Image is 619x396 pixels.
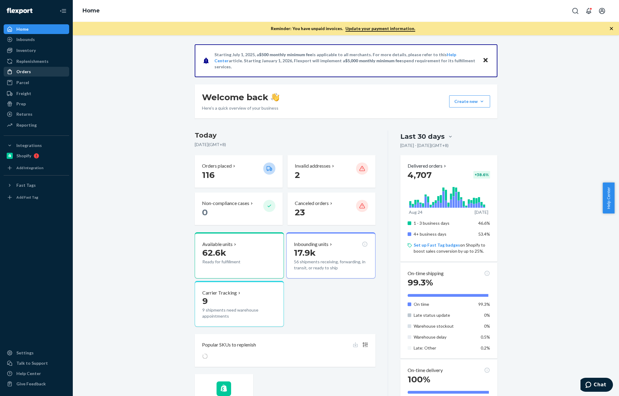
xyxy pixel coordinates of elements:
span: 0% [484,312,490,318]
button: Create new [449,95,490,108]
span: 116 [202,170,215,180]
p: [DATE] - [DATE] ( GMT+8 ) [400,142,449,148]
button: Open notifications [583,5,595,17]
a: Parcel [4,78,69,87]
p: on Shopify to boost sales conversion by up to 25%. [414,242,490,254]
p: Inbounding units [294,241,328,248]
button: Fast Tags [4,180,69,190]
p: Starting July 1, 2025, a is applicable to all merchants. For more details, please refer to this a... [214,52,477,70]
p: Non-compliance cases [202,200,249,207]
a: Add Fast Tag [4,193,69,202]
span: $5,000 monthly minimum fee [345,58,402,63]
span: 0% [484,323,490,329]
div: Settings [16,350,34,356]
p: Aug 24 [409,209,422,215]
button: Canceled orders 23 [288,193,375,225]
p: 9 shipments need warehouse appointments [202,307,276,319]
button: Close [482,56,489,65]
button: Give Feedback [4,379,69,389]
button: Help Center [603,183,614,213]
button: Invalid addresses 2 [288,155,375,188]
p: [DATE] ( GMT+8 ) [195,142,376,148]
span: 0 [202,207,208,217]
a: Inventory [4,46,69,55]
span: 62.6k [202,248,226,258]
button: Integrations [4,141,69,150]
p: On time [414,301,473,307]
a: Add Integration [4,163,69,173]
a: Shopify [4,151,69,161]
div: Fast Tags [16,182,36,188]
div: Add Integration [16,165,43,170]
span: 0.2% [481,345,490,350]
p: On-time shipping [408,270,444,277]
p: 56 shipments receiving, forwarding, in transit, or ready to ship [294,259,368,271]
p: Carrier Tracking [202,289,237,296]
div: Prep [16,101,26,107]
p: Warehouse delay [414,334,473,340]
div: Inbounds [16,36,35,43]
a: Home [4,24,69,34]
span: 46.6% [478,220,490,226]
span: 100% [408,374,430,384]
span: 23 [295,207,305,217]
div: + 38.6 % [473,171,490,179]
button: Available units62.6kReady for fulfillment [195,232,284,278]
p: Invalid addresses [295,162,331,169]
div: Help Center [16,370,41,377]
a: Inbounds [4,35,69,44]
a: Reporting [4,120,69,130]
h1: Welcome back [202,92,279,103]
a: Home [82,7,100,14]
div: Parcel [16,80,29,86]
p: Ready for fulfillment [202,259,258,265]
div: Integrations [16,142,42,148]
div: Freight [16,90,31,97]
a: Freight [4,89,69,98]
p: Late: Other [414,345,473,351]
div: Returns [16,111,32,117]
span: 53.4% [478,231,490,237]
p: Orders placed [202,162,232,169]
div: Replenishments [16,58,49,64]
span: 0.5% [481,334,490,340]
span: 17.9k [294,248,316,258]
p: Late status update [414,312,473,318]
div: Last 30 days [400,132,445,141]
p: On-time delivery [408,367,443,374]
div: Give Feedback [16,381,46,387]
a: Returns [4,109,69,119]
button: Inbounding units17.9k56 shipments receiving, forwarding, in transit, or ready to ship [286,232,375,278]
p: Warehouse stockout [414,323,473,329]
button: Talk to Support [4,358,69,368]
div: Home [16,26,29,32]
div: Reporting [16,122,37,128]
p: 4+ business days [414,231,473,237]
button: Orders placed 116 [195,155,283,188]
iframe: Opens a widget where you can chat to one of our agents [580,378,613,393]
div: Shopify [16,153,31,159]
button: Open Search Box [569,5,581,17]
div: Add Fast Tag [16,195,38,200]
a: Set up Fast Tag badges [414,242,460,248]
button: Open account menu [596,5,608,17]
a: Help Center [4,369,69,378]
p: [DATE] [475,209,488,215]
button: Non-compliance cases 0 [195,193,283,225]
p: Popular SKUs to replenish [202,341,256,348]
a: Replenishments [4,56,69,66]
button: Delivered orders [408,162,447,169]
img: Flexport logo [7,8,32,14]
span: $500 monthly minimum fee [259,52,312,57]
span: 9 [202,296,208,306]
h3: Today [195,131,376,140]
a: Settings [4,348,69,358]
a: Update your payment information. [345,26,415,32]
div: Orders [16,69,31,75]
div: Talk to Support [16,360,48,366]
button: Carrier Tracking99 shipments need warehouse appointments [195,281,284,327]
span: 99.3% [478,302,490,307]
